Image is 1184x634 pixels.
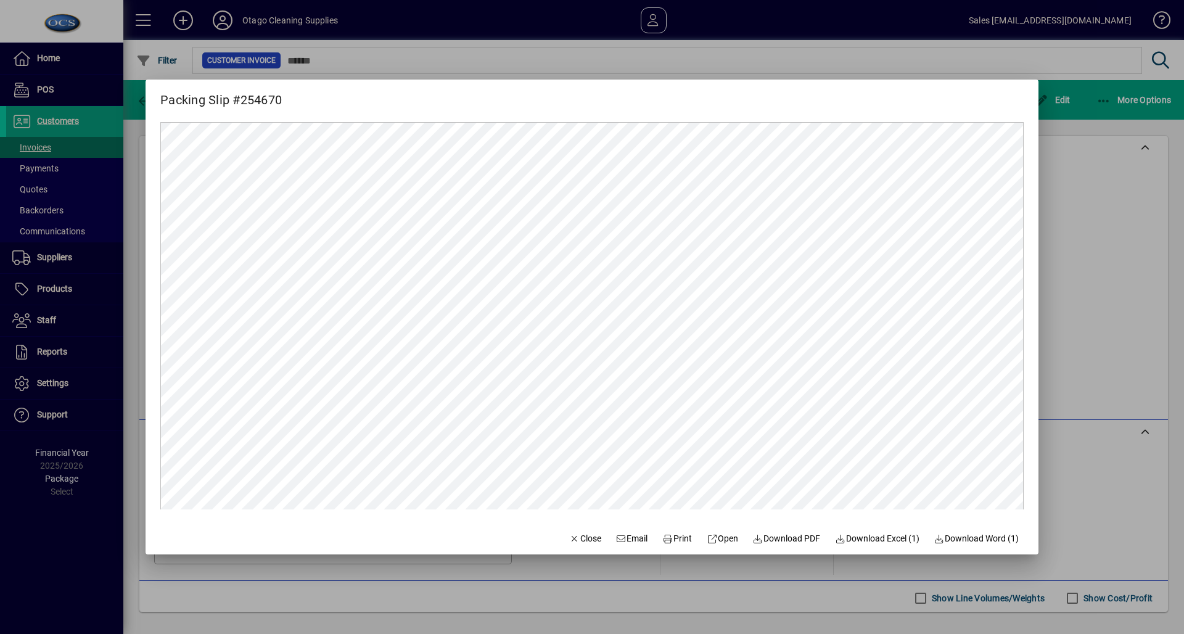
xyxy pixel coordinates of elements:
span: Close [569,532,601,545]
button: Download Word (1) [929,527,1024,550]
button: Close [564,527,606,550]
button: Print [657,527,697,550]
button: Download Excel (1) [830,527,924,550]
a: Open [702,527,743,550]
span: Open [707,532,738,545]
a: Download PDF [748,527,826,550]
h2: Packing Slip #254670 [146,80,297,110]
span: Download Word (1) [934,532,1019,545]
button: Email [611,527,653,550]
span: Email [616,532,648,545]
span: Download Excel (1) [835,532,919,545]
span: Print [662,532,692,545]
span: Download PDF [753,532,821,545]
